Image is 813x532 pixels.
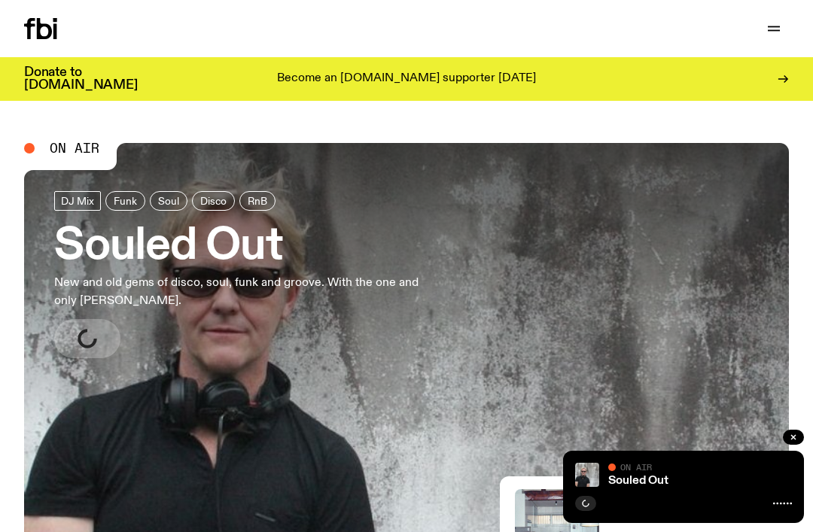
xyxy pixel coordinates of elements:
[200,195,227,206] span: Disco
[158,195,179,206] span: Soul
[620,462,652,472] span: On Air
[608,475,668,487] a: Souled Out
[575,463,599,487] img: Stephen looks directly at the camera, wearing a black tee, black sunglasses and headphones around...
[61,195,94,206] span: DJ Mix
[54,274,440,310] p: New and old gems of disco, soul, funk and groove. With the one and only [PERSON_NAME].
[54,191,440,358] a: Souled OutNew and old gems of disco, soul, funk and groove. With the one and only [PERSON_NAME].
[50,141,99,155] span: On Air
[239,191,276,211] a: RnB
[24,66,138,92] h3: Donate to [DOMAIN_NAME]
[114,195,137,206] span: Funk
[105,191,145,211] a: Funk
[150,191,187,211] a: Soul
[192,191,235,211] a: Disco
[248,195,267,206] span: RnB
[54,191,101,211] a: DJ Mix
[54,226,440,268] h3: Souled Out
[277,72,536,86] p: Become an [DOMAIN_NAME] supporter [DATE]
